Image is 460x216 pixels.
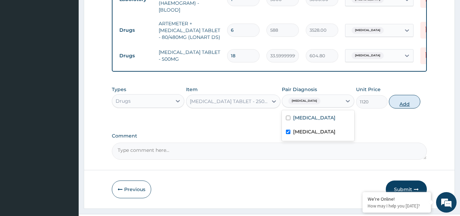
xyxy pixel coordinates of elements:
td: Drugs [116,24,155,37]
span: [MEDICAL_DATA] [288,98,320,104]
label: Types [112,87,126,92]
button: Add [389,95,420,109]
div: We're Online! [368,196,426,202]
div: Minimize live chat window [112,3,129,20]
label: Comment [112,133,427,139]
label: [MEDICAL_DATA] [293,114,336,121]
span: [MEDICAL_DATA] [352,52,384,59]
label: Pair Diagnosis [282,86,317,93]
div: Chat with us now [36,38,115,47]
label: Unit Price [356,86,381,93]
img: d_794563401_company_1708531726252_794563401 [13,34,28,51]
td: [MEDICAL_DATA] TABLET - 500MG [155,45,224,66]
span: [MEDICAL_DATA] [352,27,384,34]
td: ARTEMETER + [MEDICAL_DATA] TABLET - 80/480MG (LONART DS) [155,17,224,44]
div: [MEDICAL_DATA] TABLET - 250MG (ZINNAT) [190,98,268,105]
label: [MEDICAL_DATA] [293,128,336,135]
td: Drugs [116,49,155,62]
span: We're online! [40,64,94,133]
p: How may I help you today? [368,203,426,209]
button: Previous [112,181,151,198]
label: Item [186,86,198,93]
div: Drugs [116,98,131,104]
textarea: Type your message and hit 'Enter' [3,144,130,168]
button: Submit [386,181,427,198]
